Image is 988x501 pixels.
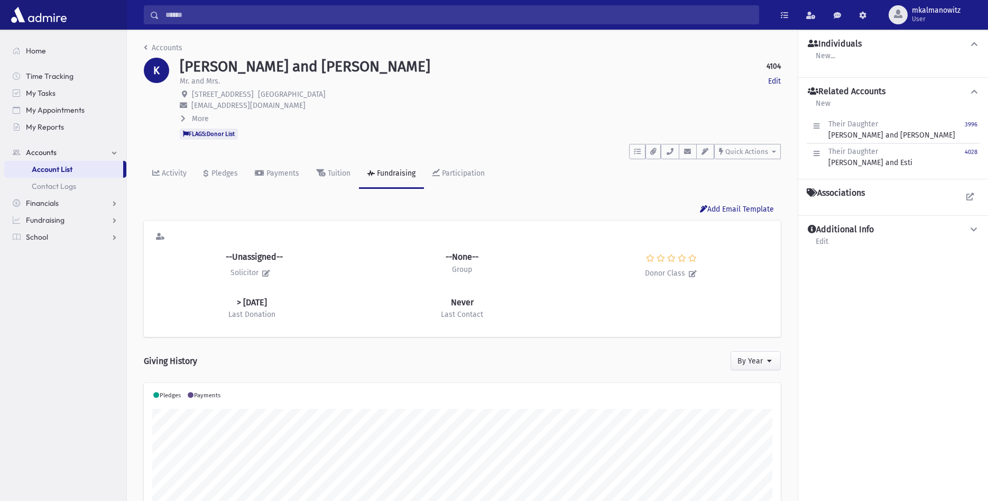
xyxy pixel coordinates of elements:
span: mkalmanowitz [912,6,961,15]
span: Contact Logs [32,181,76,191]
a: Edit [768,76,781,87]
span: Financials [26,198,59,208]
small: 3996 [965,121,977,128]
span: My Reports [26,122,64,132]
h6: Group [452,266,472,275]
a: 4028 [965,146,977,168]
button: Individuals [807,39,980,50]
a: Edit [815,235,829,254]
span: Their Daughter [828,120,878,129]
li: Pledges [152,391,181,400]
a: Accounts [4,144,126,161]
a: My Tasks [4,85,126,102]
div: Activity [160,169,187,178]
p: Donor Class [645,266,700,281]
span: My Tasks [26,88,56,98]
small: 4028 [965,149,977,156]
h4: Individuals [808,39,862,50]
button: Quick Actions [714,144,781,159]
h4: Associations [807,188,865,198]
h1: Giving History [144,348,197,375]
div: Fundraising [375,169,415,178]
p: Mr. and Mrs. [180,76,220,87]
div: Pledges [209,169,238,178]
button: Add Email Template [693,202,781,221]
span: Time Tracking [26,71,73,81]
div: Tuition [326,169,350,178]
h1: [PERSON_NAME] and [PERSON_NAME] [180,58,430,76]
a: Participation [424,159,493,189]
a: Tuition [308,159,359,189]
span: FLAGS:Donor List [180,129,238,139]
a: New [815,97,831,116]
img: AdmirePro [8,4,69,25]
div: Participation [440,169,485,178]
a: Account List [4,161,123,178]
nav: breadcrumb [144,42,182,58]
a: Time Tracking [4,68,126,85]
a: My Reports [4,119,126,135]
span: [STREET_ADDRESS] [192,90,254,99]
span: By Year [737,357,763,366]
li: Payments [187,391,220,400]
span: [EMAIL_ADDRESS][DOMAIN_NAME] [191,101,306,110]
span: Quick Actions [725,148,768,156]
h6: --None-- [446,253,478,261]
button: Additional Info [807,224,980,235]
span: Fundraising [26,215,64,225]
h6: Never [451,298,474,307]
h6: Solicitor [230,266,274,281]
a: Fundraising [359,159,424,189]
button: By Year [731,351,781,370]
span: Accounts [26,148,57,157]
h4: Related Accounts [808,86,885,97]
div: K [144,58,169,83]
button: More [180,113,210,124]
a: Home [4,42,126,59]
a: New... [815,50,836,69]
p: Last Contact [441,309,483,320]
a: 3996 [965,119,977,141]
span: My Appointments [26,105,85,115]
span: User [912,15,961,23]
div: [PERSON_NAME] and Esti [828,146,912,168]
span: Home [26,46,46,56]
span: School [26,232,48,242]
span: Account List [32,165,72,174]
span: [GEOGRAPHIC_DATA] [258,90,326,99]
h6: --Unassigned-- [221,253,283,261]
h4: Additional Info [808,224,874,235]
h6: > [DATE] [237,298,267,307]
a: Financials [4,195,126,212]
input: Search [159,5,759,24]
a: Contact Logs [4,178,126,195]
a: My Appointments [4,102,126,119]
div: [PERSON_NAME] and [PERSON_NAME] [828,119,955,141]
div: Payments [264,169,299,178]
a: Pledges [195,159,246,189]
strong: 4104 [767,61,781,72]
a: Activity [144,159,195,189]
a: Accounts [144,43,182,52]
a: Payments [246,159,308,189]
a: Fundraising [4,212,126,229]
span: More [192,114,209,123]
p: Last Donation [228,309,275,320]
span: Their Daughter [828,147,878,156]
button: Related Accounts [807,86,980,97]
a: School [4,229,126,245]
